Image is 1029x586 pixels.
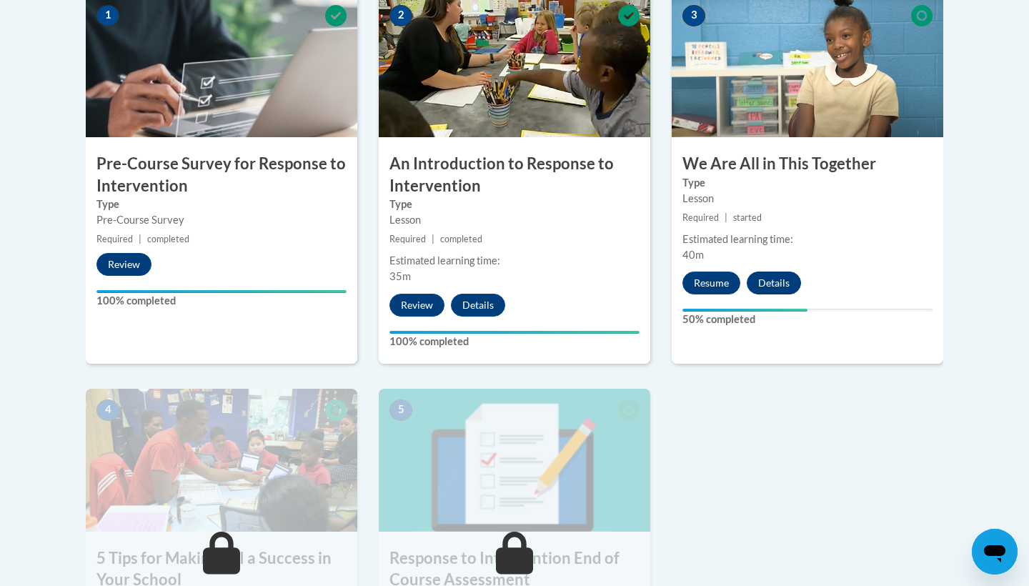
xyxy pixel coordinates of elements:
span: Required [389,234,426,244]
label: Type [682,175,933,191]
label: 50% completed [682,312,933,327]
button: Details [747,272,801,294]
span: 5 [389,399,412,421]
div: Estimated learning time: [682,232,933,247]
div: Your progress [389,331,640,334]
iframe: Button to launch messaging window [972,529,1018,575]
span: | [139,234,141,244]
span: 3 [682,5,705,26]
span: 35m [389,270,411,282]
button: Details [451,294,505,317]
label: 100% completed [389,334,640,349]
div: Pre-Course Survey [96,212,347,228]
div: Estimated learning time: [389,253,640,269]
span: Required [682,212,719,223]
span: 1 [96,5,119,26]
span: 4 [96,399,119,421]
span: completed [147,234,189,244]
span: Required [96,234,133,244]
div: Lesson [389,212,640,228]
h3: We Are All in This Together [672,153,943,175]
h3: An Introduction to Response to Intervention [379,153,650,197]
img: Course Image [379,389,650,532]
img: Course Image [86,389,357,532]
button: Review [389,294,444,317]
button: Resume [682,272,740,294]
span: | [432,234,434,244]
span: 40m [682,249,704,261]
label: Type [96,197,347,212]
label: 100% completed [96,293,347,309]
div: Your progress [96,290,347,293]
span: completed [440,234,482,244]
h3: Pre-Course Survey for Response to Intervention [86,153,357,197]
span: | [725,212,727,223]
span: started [733,212,762,223]
div: Lesson [682,191,933,207]
div: Your progress [682,309,807,312]
label: Type [389,197,640,212]
button: Review [96,253,151,276]
span: 2 [389,5,412,26]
